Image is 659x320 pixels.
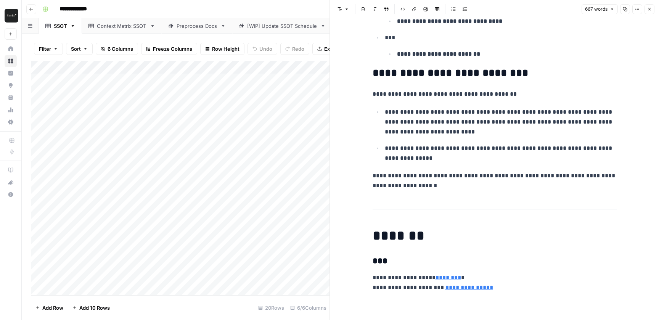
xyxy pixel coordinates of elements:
[585,6,608,13] span: 667 words
[79,304,110,312] span: Add 10 Rows
[97,22,147,30] div: Context Matrix SSOT
[200,43,244,55] button: Row Height
[39,45,51,53] span: Filter
[108,45,133,53] span: 6 Columns
[312,43,356,55] button: Export CSV
[582,4,618,14] button: 667 words
[39,18,82,34] a: SSOT
[141,43,197,55] button: Freeze Columns
[324,45,351,53] span: Export CSV
[5,188,17,201] button: Help + Support
[96,43,138,55] button: 6 Columns
[5,164,17,176] a: AirOps Academy
[5,6,17,25] button: Workspace: Klaviyo
[5,55,17,67] a: Browse
[66,43,93,55] button: Sort
[287,302,329,314] div: 6/6 Columns
[42,304,63,312] span: Add Row
[292,45,304,53] span: Redo
[5,43,17,55] a: Home
[34,43,63,55] button: Filter
[162,18,232,34] a: Preprocess Docs
[54,22,67,30] div: SSOT
[248,43,277,55] button: Undo
[5,116,17,128] a: Settings
[31,302,68,314] button: Add Row
[5,92,17,104] a: Your Data
[82,18,162,34] a: Context Matrix SSOT
[280,43,309,55] button: Redo
[255,302,287,314] div: 20 Rows
[5,9,18,23] img: Klaviyo Logo
[5,79,17,92] a: Opportunities
[5,176,17,188] button: What's new?
[177,22,217,30] div: Preprocess Docs
[153,45,192,53] span: Freeze Columns
[232,18,332,34] a: [WIP] Update SSOT Schedule
[5,104,17,116] a: Usage
[71,45,81,53] span: Sort
[68,302,114,314] button: Add 10 Rows
[5,177,16,188] div: What's new?
[5,67,17,79] a: Insights
[212,45,239,53] span: Row Height
[247,22,317,30] div: [WIP] Update SSOT Schedule
[259,45,272,53] span: Undo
